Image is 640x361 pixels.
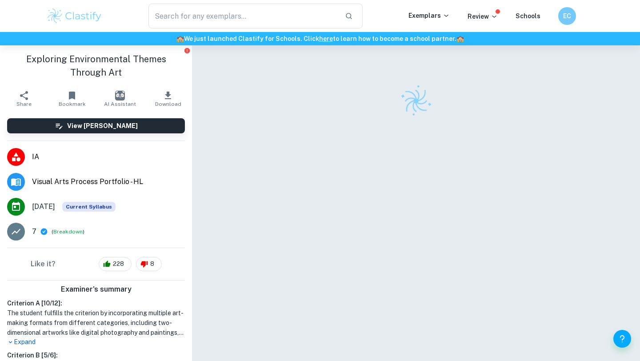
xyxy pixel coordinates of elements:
span: ( ) [52,228,84,236]
button: Help and Feedback [613,330,631,348]
h6: Criterion A [ 10 / 12 ]: [7,298,185,308]
p: Expand [7,337,185,347]
button: Download [144,86,192,111]
span: 🏫 [176,35,184,42]
div: 8 [136,257,162,271]
a: Schools [516,12,540,20]
h6: EC [562,11,572,21]
button: AI Assistant [96,86,144,111]
img: Clastify logo [395,80,438,123]
a: here [319,35,333,42]
h6: Like it? [31,259,56,269]
h6: View [PERSON_NAME] [67,121,138,131]
img: Clastify logo [46,7,103,25]
button: View [PERSON_NAME] [7,118,185,133]
img: AI Assistant [115,91,125,100]
span: 🏫 [456,35,464,42]
span: Share [16,101,32,107]
div: This exemplar is based on the current syllabus. Feel free to refer to it for inspiration/ideas wh... [62,202,116,212]
p: 7 [32,226,36,237]
p: Exemplars [408,11,450,20]
h1: The student fulfills the criterion by incorporating multiple art-making formats from different ca... [7,308,185,337]
span: AI Assistant [104,101,136,107]
button: Report issue [184,47,190,54]
span: IA [32,152,185,162]
h6: Examiner's summary [4,284,188,295]
input: Search for any exemplars... [148,4,338,28]
span: Visual Arts Process Portfolio - HL [32,176,185,187]
span: Download [155,101,181,107]
h1: Exploring Environmental Themes Through Art [7,52,185,79]
button: Bookmark [48,86,96,111]
button: Breakdown [53,228,83,236]
span: Bookmark [59,101,86,107]
p: Review [468,12,498,21]
span: [DATE] [32,201,55,212]
span: 8 [145,260,159,269]
span: 228 [108,260,129,269]
button: EC [558,7,576,25]
div: 228 [99,257,132,271]
h6: Criterion B [ 5 / 6 ]: [7,350,185,360]
h6: We just launched Clastify for Schools. Click to learn how to become a school partner. [2,34,638,44]
span: Current Syllabus [62,202,116,212]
